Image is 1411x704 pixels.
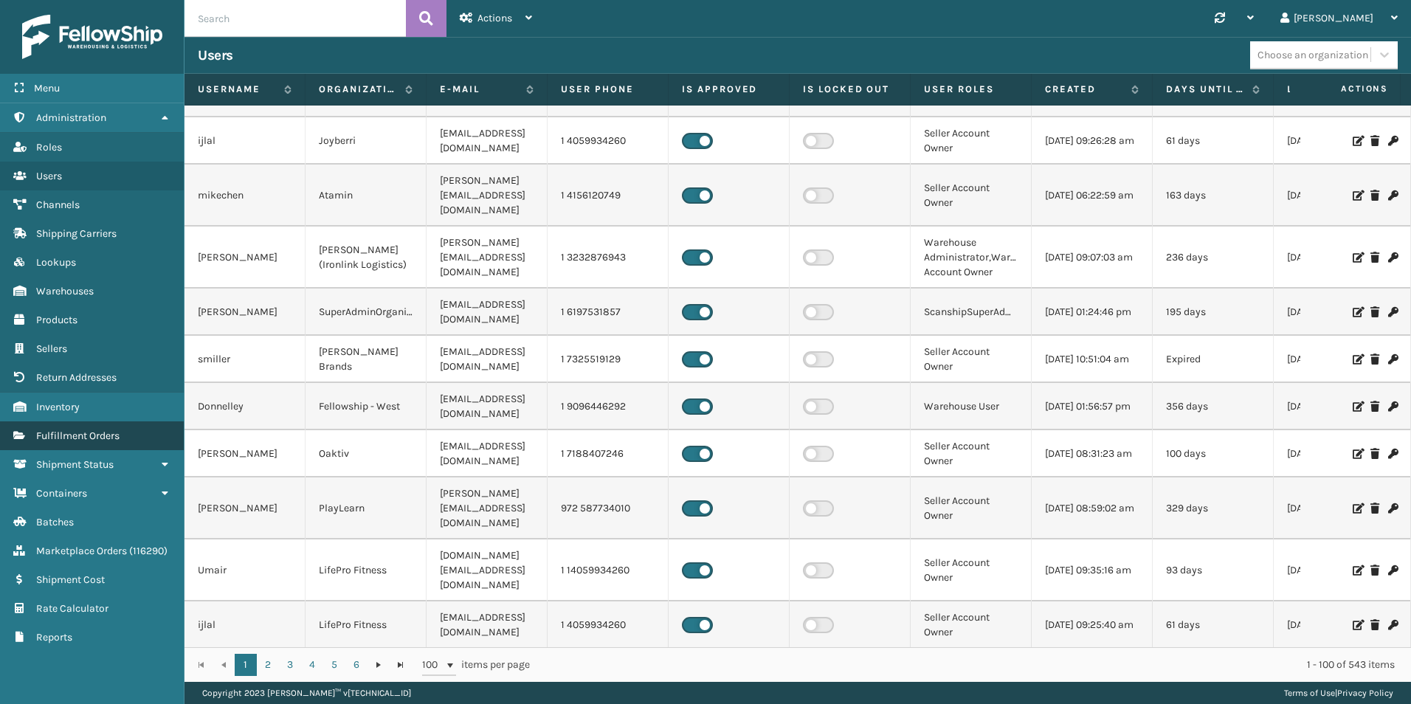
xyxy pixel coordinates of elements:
td: 236 days [1153,227,1274,289]
div: | [1284,682,1393,704]
a: 1 [235,654,257,676]
label: Username [198,83,277,96]
i: Delete [1370,503,1379,514]
td: [DATE] 01:24:46 pm [1032,289,1153,336]
td: Oaktiv [306,430,427,477]
td: [DATE] 04:07:02 pm [1274,430,1395,477]
td: [DATE] 09:25:40 am [1032,601,1153,649]
td: [PERSON_NAME] Brands [306,336,427,383]
td: [PERSON_NAME] [184,477,306,539]
td: [DATE] 08:31:23 am [1032,430,1153,477]
i: Edit [1353,252,1362,263]
span: Inventory [36,401,80,413]
i: Change Password [1388,503,1397,514]
i: Change Password [1388,307,1397,317]
td: [PERSON_NAME][EMAIL_ADDRESS][DOMAIN_NAME] [427,227,548,289]
span: Rate Calculator [36,602,108,615]
td: 61 days [1153,117,1274,165]
span: Roles [36,141,62,153]
span: ( 116290 ) [129,545,168,557]
span: Shipment Cost [36,573,105,586]
label: Days until password expires [1166,83,1245,96]
i: Edit [1353,354,1362,365]
i: Change Password [1388,252,1397,263]
td: Fellowship - West [306,383,427,430]
h3: Users [198,46,233,64]
span: Return Addresses [36,371,117,384]
span: Shipping Carriers [36,227,117,240]
i: Change Password [1388,620,1397,630]
td: 1 6197531857 [548,289,669,336]
td: smiller [184,336,306,383]
span: Menu [34,82,60,94]
td: Joyberri [306,117,427,165]
i: Edit [1353,401,1362,412]
span: Actions [1294,77,1397,101]
td: Atamin [306,165,427,227]
td: [DATE] 06:22:59 am [1032,165,1153,227]
td: [PERSON_NAME][EMAIL_ADDRESS][DOMAIN_NAME] [427,477,548,539]
td: 972 587734010 [548,477,669,539]
i: Delete [1370,354,1379,365]
td: 1 4059934260 [548,601,669,649]
td: Expired [1153,336,1274,383]
td: Warehouse Administrator,Warehouse Account Owner [911,227,1032,289]
i: Delete [1370,190,1379,201]
span: Channels [36,199,80,211]
div: 1 - 100 of 543 items [551,658,1395,672]
div: Choose an organization [1258,47,1368,63]
td: [PERSON_NAME] [184,227,306,289]
td: [EMAIL_ADDRESS][DOMAIN_NAME] [427,430,548,477]
td: Seller Account Owner [911,601,1032,649]
i: Edit [1353,307,1362,317]
span: Go to the last page [395,659,407,671]
i: Change Password [1388,565,1397,576]
i: Edit [1353,136,1362,146]
i: Edit [1353,503,1362,514]
td: [EMAIL_ADDRESS][DOMAIN_NAME] [427,336,548,383]
td: Seller Account Owner [911,165,1032,227]
td: [DATE] 11:14:17 am [1274,289,1395,336]
td: Warehouse User [911,383,1032,430]
td: 163 days [1153,165,1274,227]
td: [DATE] 11:27:39 am [1274,539,1395,601]
span: Sellers [36,342,67,355]
a: Privacy Policy [1337,688,1393,698]
td: [DATE] 10:21:44 am [1274,336,1395,383]
span: Administration [36,111,106,124]
label: Is Approved [682,83,776,96]
td: 195 days [1153,289,1274,336]
td: Seller Account Owner [911,477,1032,539]
i: Edit [1353,190,1362,201]
td: SuperAdminOrganization [306,289,427,336]
td: [DATE] 11:01:38 am [1274,383,1395,430]
td: LifePro Fitness [306,601,427,649]
i: Edit [1353,620,1362,630]
td: Donnelley [184,383,306,430]
label: E-mail [440,83,519,96]
td: 1 9096446292 [548,383,669,430]
td: LifePro Fitness [306,539,427,601]
i: Delete [1370,620,1379,630]
label: Is Locked Out [803,83,897,96]
td: 61 days [1153,601,1274,649]
span: Lookups [36,256,76,269]
i: Delete [1370,449,1379,459]
i: Change Password [1388,190,1397,201]
a: 2 [257,654,279,676]
span: Products [36,314,77,326]
i: Delete [1370,252,1379,263]
td: [DATE] 09:26:28 am [1032,117,1153,165]
span: Marketplace Orders [36,545,127,557]
td: [DATE] 09:35:16 am [1032,539,1153,601]
td: 329 days [1153,477,1274,539]
span: Batches [36,516,74,528]
img: logo [22,15,162,59]
i: Delete [1370,401,1379,412]
td: [EMAIL_ADDRESS][DOMAIN_NAME] [427,289,548,336]
i: Change Password [1388,136,1397,146]
i: Change Password [1388,401,1397,412]
span: Users [36,170,62,182]
label: User Roles [924,83,1018,96]
label: User phone [561,83,655,96]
